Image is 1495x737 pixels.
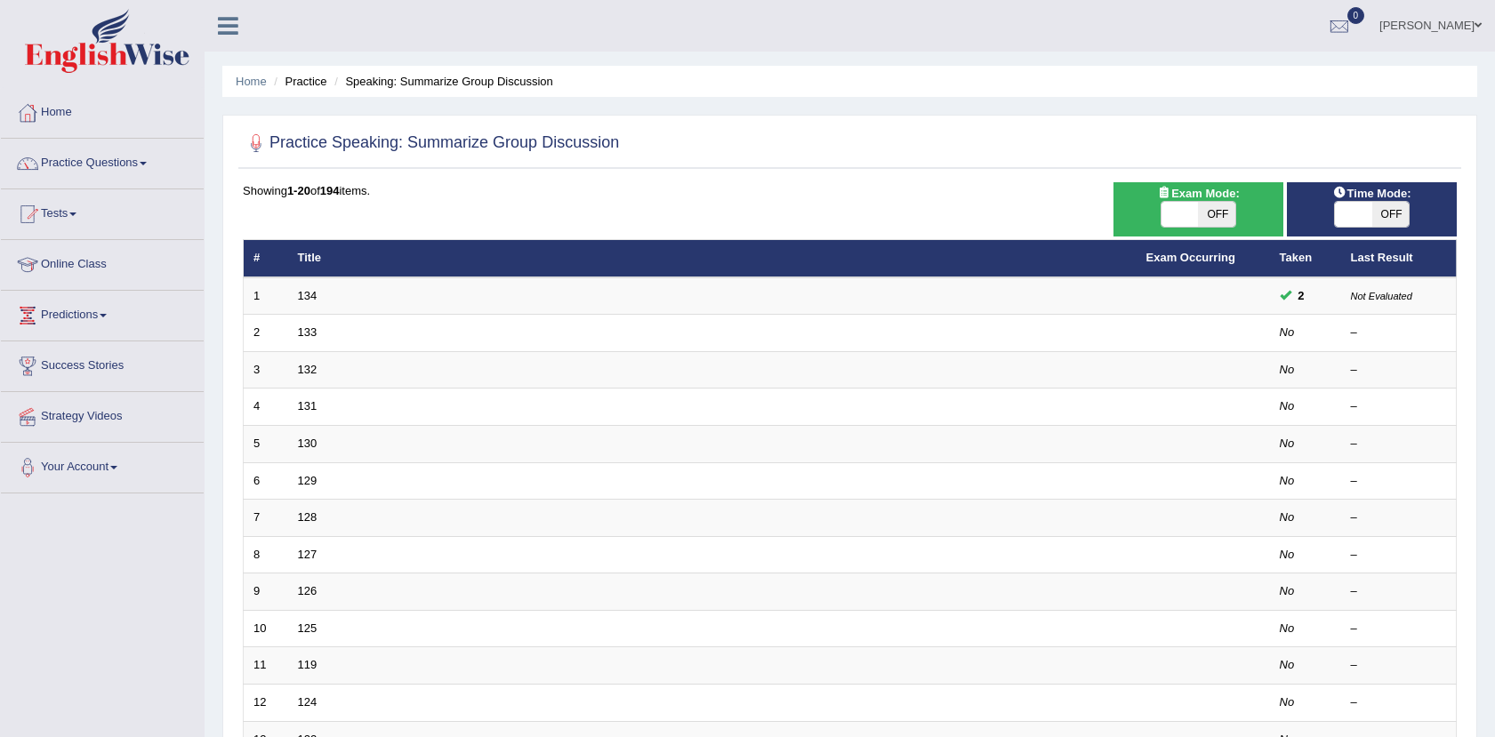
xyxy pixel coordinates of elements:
[244,647,288,685] td: 11
[298,658,317,671] a: 119
[1351,291,1412,301] small: Not Evaluated
[1270,240,1341,277] th: Taken
[1,291,204,335] a: Predictions
[1351,547,1447,564] div: –
[288,240,1137,277] th: Title
[1351,657,1447,674] div: –
[1280,510,1295,524] em: No
[330,73,553,90] li: Speaking: Summarize Group Discussion
[1351,362,1447,379] div: –
[1351,621,1447,637] div: –
[244,277,288,315] td: 1
[244,684,288,721] td: 12
[1,88,204,132] a: Home
[1,240,204,284] a: Online Class
[298,399,317,413] a: 131
[1372,202,1410,227] span: OFF
[244,536,288,573] td: 8
[1351,436,1447,453] div: –
[1150,184,1246,203] span: Exam Mode:
[1291,286,1312,305] span: You can still take this question
[1341,240,1457,277] th: Last Result
[287,184,310,197] b: 1-20
[244,315,288,352] td: 2
[244,610,288,647] td: 10
[298,325,317,339] a: 133
[320,184,340,197] b: 194
[1,341,204,386] a: Success Stories
[244,573,288,611] td: 9
[1351,473,1447,490] div: –
[1146,251,1235,264] a: Exam Occurring
[1351,583,1447,600] div: –
[244,351,288,389] td: 3
[1280,325,1295,339] em: No
[243,130,619,156] h2: Practice Speaking: Summarize Group Discussion
[1,443,204,487] a: Your Account
[298,474,317,487] a: 129
[298,289,317,302] a: 134
[244,426,288,463] td: 5
[244,500,288,537] td: 7
[1351,694,1447,711] div: –
[298,621,317,635] a: 125
[1113,182,1283,236] div: Show exams occurring in exams
[1280,584,1295,597] em: No
[1280,658,1295,671] em: No
[1198,202,1235,227] span: OFF
[1351,509,1447,526] div: –
[1280,437,1295,450] em: No
[298,510,317,524] a: 128
[298,695,317,709] a: 124
[298,437,317,450] a: 130
[1,139,204,183] a: Practice Questions
[1351,324,1447,341] div: –
[298,548,317,561] a: 127
[1347,7,1365,24] span: 0
[244,240,288,277] th: #
[298,363,317,376] a: 132
[1326,184,1419,203] span: Time Mode:
[236,75,267,88] a: Home
[269,73,326,90] li: Practice
[243,182,1457,199] div: Showing of items.
[1351,398,1447,415] div: –
[1280,363,1295,376] em: No
[1280,474,1295,487] em: No
[298,584,317,597] a: 126
[1,189,204,234] a: Tests
[1280,548,1295,561] em: No
[1280,621,1295,635] em: No
[1280,399,1295,413] em: No
[244,462,288,500] td: 6
[1,392,204,437] a: Strategy Videos
[1280,695,1295,709] em: No
[244,389,288,426] td: 4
